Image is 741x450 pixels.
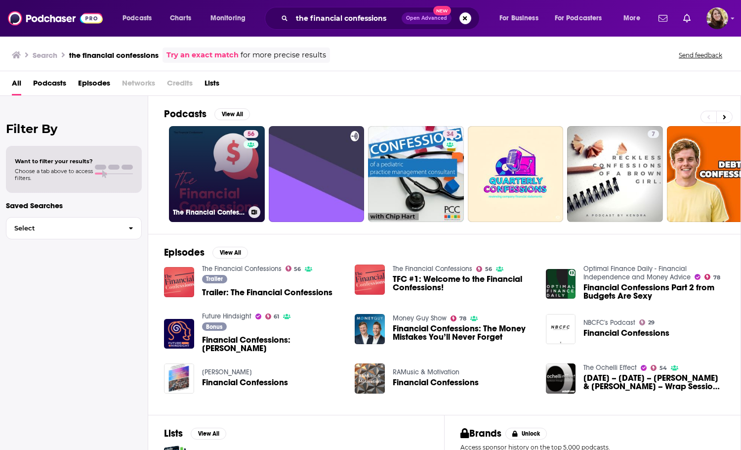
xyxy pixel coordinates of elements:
span: 56 [294,267,301,271]
a: The Financial Confessions [393,265,472,273]
a: 56The Financial Confessions [169,126,265,222]
button: open menu [116,10,165,26]
span: 34 [447,130,453,139]
a: TFC #1: Welcome to the Financial Confessions! [393,275,534,292]
span: Financial Confessions [202,378,288,387]
a: Vincent Skinner [202,368,252,376]
span: 61 [274,315,279,319]
span: Logged in as katiefuchs [706,7,728,29]
a: 78 [451,315,466,321]
h2: Brands [460,427,501,440]
a: EpisodesView All [164,246,248,259]
a: RAMusic & Motivation [393,368,459,376]
a: 78 [704,274,720,280]
a: The Ochelli Effect [583,363,637,372]
h3: the financial confessions [69,50,159,60]
h2: Lists [164,427,183,440]
a: Optimal Finance Daily - Financial Independence and Money Advice [583,265,691,281]
img: Financial Confessions [164,363,194,394]
button: open menu [493,10,551,26]
span: Monitoring [210,11,246,25]
a: Lists [205,75,219,95]
span: for more precise results [241,49,326,61]
div: Search podcasts, credits, & more... [274,7,489,30]
a: Money Guy Show [393,314,447,322]
span: Want to filter your results? [15,158,93,165]
button: Open AdvancedNew [402,12,452,24]
img: Financial Confessions [355,363,385,394]
h2: Podcasts [164,108,206,120]
button: open menu [617,10,653,26]
img: Financial Confessions: Imani Barbarin [164,319,194,349]
h3: Search [33,50,57,60]
span: Trailer [206,276,223,282]
span: 56 [485,267,492,271]
span: Select [6,225,121,231]
a: Financial Confessions Part 2 from Budgets Are Sexy [583,283,725,300]
span: 78 [459,316,466,321]
img: Financial Confessions Part 2 from Budgets Are Sexy [546,269,576,299]
h2: Filter By [6,122,142,136]
img: TFC #1: Welcome to the Financial Confessions! [355,265,385,295]
button: Unlock [505,428,547,440]
span: For Podcasters [555,11,602,25]
a: ListsView All [164,427,226,440]
img: Podchaser - Follow, Share and Rate Podcasts [8,9,103,28]
h3: The Financial Confessions [173,208,245,217]
span: Bonus [206,324,222,330]
img: Trailer: The Financial Confessions [164,267,194,297]
span: 56 [247,130,254,139]
span: Financial Confessions: The Money Mistakes You’ll Never Forget [393,324,534,341]
span: More [623,11,640,25]
input: Search podcasts, credits, & more... [292,10,402,26]
img: Financial Confessions: The Money Mistakes You’ll Never Forget [355,314,385,344]
button: View All [214,108,250,120]
span: Financial Confessions: [PERSON_NAME] [202,336,343,353]
a: 7 [567,126,663,222]
a: Show notifications dropdown [655,10,671,27]
a: Financial Confessions [393,378,479,387]
a: Try an exact match [166,49,239,61]
button: open menu [204,10,258,26]
span: [DATE] – [DATE] – [PERSON_NAME] & [PERSON_NAME] – Wrap Sessions & Financial Confessions [583,374,725,391]
h2: Episodes [164,246,205,259]
span: Networks [122,75,155,95]
img: Tuesday – 6/13/2017 – Mike Swanson & JP Sottile – Wrap Sessions & Financial Confessions [546,363,576,394]
a: Tuesday – 6/13/2017 – Mike Swanson & JP Sottile – Wrap Sessions & Financial Confessions [583,374,725,391]
span: 54 [659,366,667,370]
a: Financial Confessions [583,329,669,337]
a: 56 [244,130,258,138]
img: User Profile [706,7,728,29]
a: 7 [648,130,659,138]
span: 7 [652,130,655,139]
a: All [12,75,21,95]
span: Credits [167,75,193,95]
button: Show profile menu [706,7,728,29]
a: 56 [286,266,301,271]
button: Select [6,217,142,239]
img: Financial Confessions [546,314,576,344]
a: Show notifications dropdown [679,10,695,27]
span: For Business [499,11,538,25]
a: 34 [368,126,464,222]
a: Podcasts [33,75,66,95]
span: Choose a tab above to access filters. [15,168,93,181]
button: View All [191,428,226,440]
span: Episodes [78,75,110,95]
